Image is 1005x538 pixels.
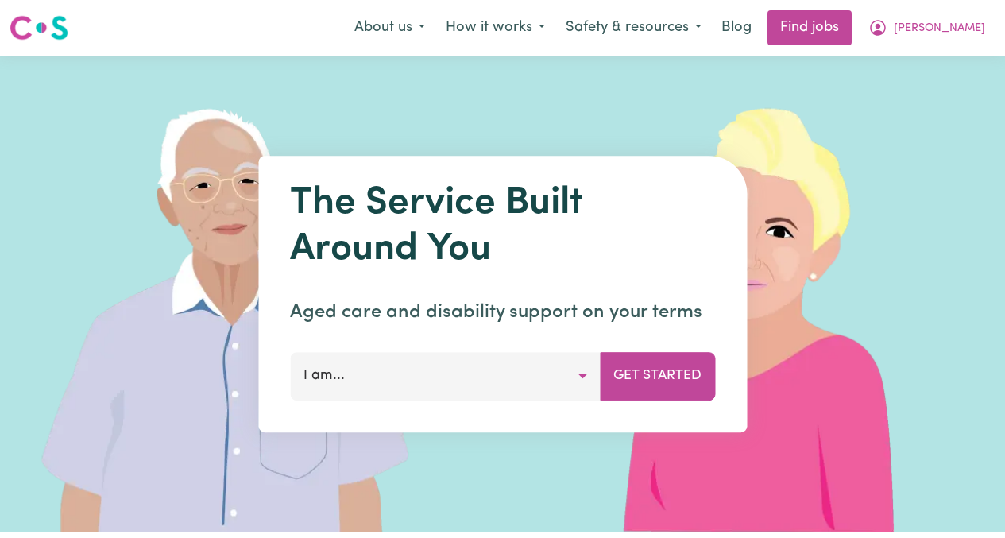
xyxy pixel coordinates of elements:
img: Careseekers logo [10,14,68,42]
button: How it works [435,11,555,45]
button: My Account [858,11,995,45]
a: Find jobs [767,10,852,45]
span: [PERSON_NAME] [894,20,985,37]
p: Aged care and disability support on your terms [290,298,715,327]
button: Safety & resources [555,11,712,45]
a: Blog [712,10,761,45]
a: Careseekers logo [10,10,68,46]
button: Get Started [600,352,715,400]
button: About us [344,11,435,45]
h1: The Service Built Around You [290,181,715,273]
button: I am... [290,352,601,400]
